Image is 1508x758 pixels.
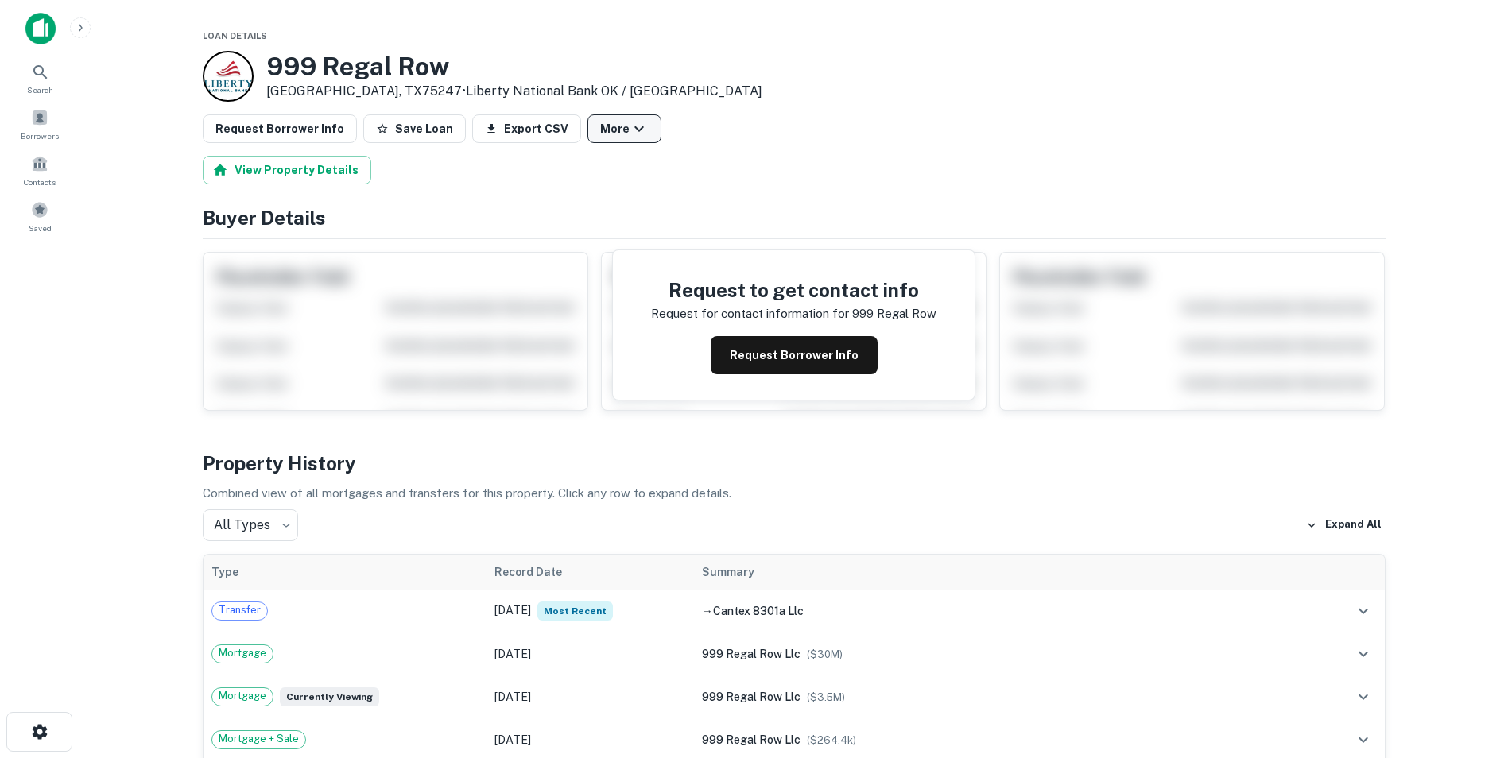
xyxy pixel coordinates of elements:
[487,632,694,675] td: [DATE]
[702,602,1310,620] div: →
[472,114,581,143] button: Export CSV
[5,56,75,99] a: Search
[651,276,936,304] h4: Request to get contact info
[1350,683,1377,710] button: expand row
[537,601,613,621] span: Most Recent
[212,645,273,661] span: Mortgage
[1302,513,1386,537] button: Expand All
[487,590,694,632] td: [DATE]
[212,688,273,704] span: Mortgage
[203,114,357,143] button: Request Borrower Info
[807,734,856,746] span: ($ 264.4k )
[203,509,298,541] div: All Types
[1429,631,1508,707] iframe: Chat Widget
[807,648,843,660] span: ($ 30M )
[1350,726,1377,753] button: expand row
[203,31,267,41] span: Loan Details
[203,156,371,184] button: View Property Details
[363,114,466,143] button: Save Loan
[651,304,849,323] p: Request for contact information for
[713,605,804,617] span: cantex 8301a llc
[702,690,801,703] span: 999 regal row llc
[29,222,52,234] span: Saved
[212,731,305,747] span: Mortgage + Sale
[1350,640,1377,667] button: expand row
[5,102,75,145] a: Borrowers
[203,203,1386,232] h4: Buyer Details
[587,114,661,143] button: More
[266,82,762,101] p: [GEOGRAPHIC_DATA], TX75247 •
[702,648,801,660] span: 999 regal row llc
[1350,598,1377,625] button: expand row
[807,691,845,703] span: ($ 3.5M )
[204,555,487,590] th: Type
[21,130,59,142] span: Borrowers
[487,555,694,590] th: Record Date
[694,555,1318,590] th: Summary
[212,602,267,618] span: Transfer
[203,449,1386,478] h4: Property History
[487,675,694,718] td: [DATE]
[711,336,878,374] button: Request Borrower Info
[852,304,936,323] p: 999 regal row
[702,733,801,746] span: 999 regal row llc
[5,195,75,238] a: Saved
[25,13,56,44] img: capitalize-icon.png
[27,83,53,96] span: Search
[203,484,1386,503] p: Combined view of all mortgages and transfers for this property. Click any row to expand details.
[266,52,762,82] h3: 999 Regal Row
[280,687,379,706] span: Currently viewing
[5,149,75,191] a: Contacts
[466,83,762,99] a: Liberty National Bank OK / [GEOGRAPHIC_DATA]
[24,176,56,188] span: Contacts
